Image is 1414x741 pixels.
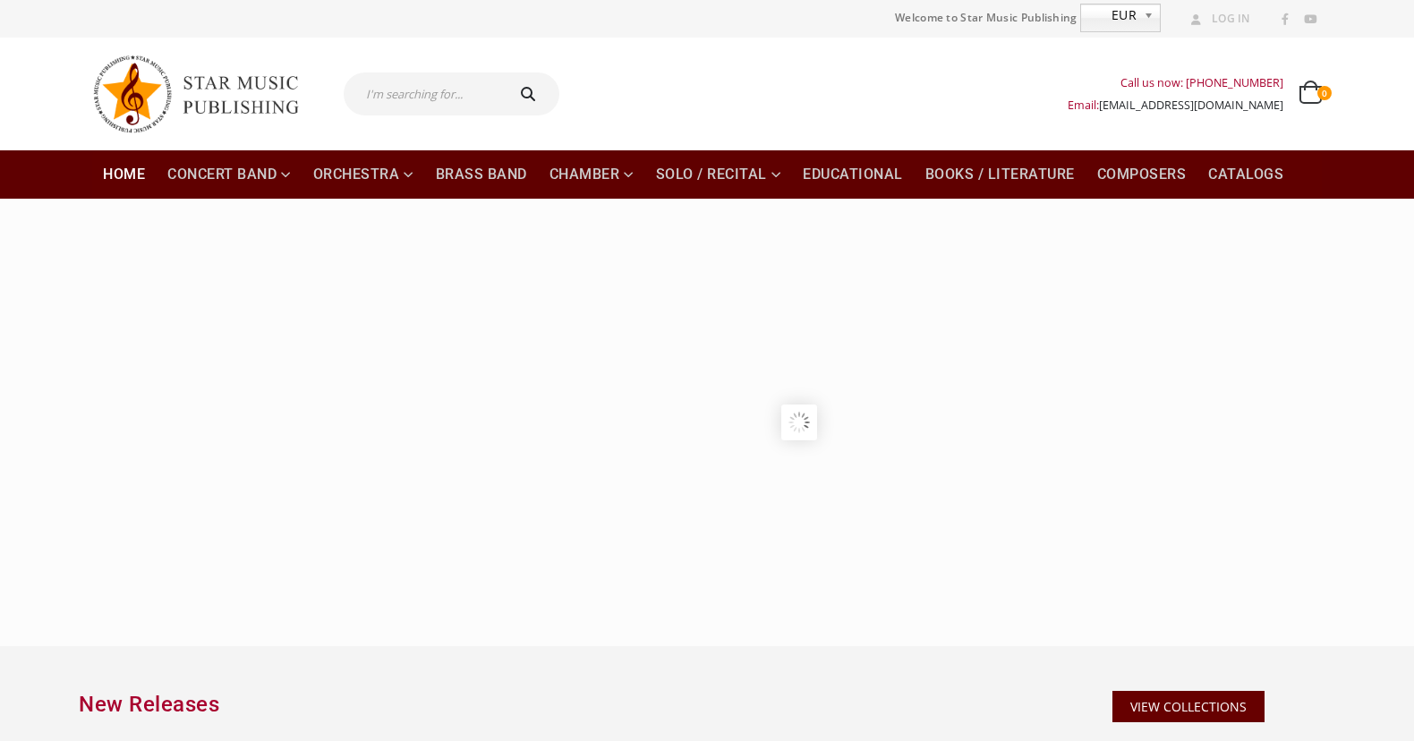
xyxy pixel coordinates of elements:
[1273,8,1297,31] a: Facebook
[1197,150,1294,199] a: Catalogs
[1130,698,1247,716] span: VIEW COLLECTIONS
[157,150,302,199] a: Concert Band
[1099,98,1283,113] a: [EMAIL_ADDRESS][DOMAIN_NAME]
[425,150,538,199] a: Brass Band
[502,72,559,115] button: Search
[792,150,914,199] a: Educational
[1184,7,1250,30] a: Log In
[915,150,1086,199] a: Books / Literature
[1068,72,1283,94] div: Call us now: [PHONE_NUMBER]
[645,150,792,199] a: Solo / Recital
[1068,94,1283,116] div: Email:
[92,47,316,141] img: Star Music Publishing
[92,150,156,199] a: Home
[895,4,1078,31] span: Welcome to Star Music Publishing
[79,691,1015,718] h2: New Releases
[344,72,502,115] input: I'm searching for...
[302,150,424,199] a: Orchestra
[1299,8,1322,31] a: Youtube
[1086,150,1197,199] a: Composers
[1317,86,1332,100] span: 0
[539,150,644,199] a: Chamber
[1112,691,1265,723] a: VIEW COLLECTIONS
[1081,4,1137,26] span: EUR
